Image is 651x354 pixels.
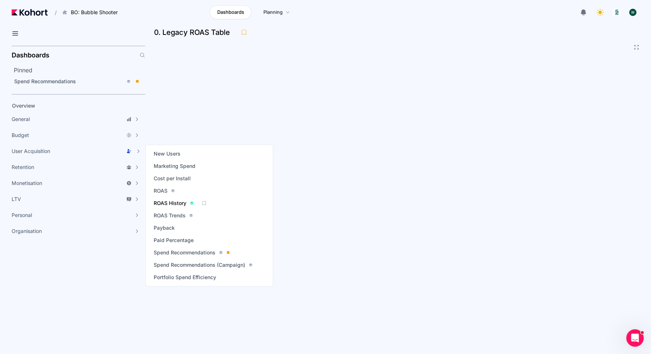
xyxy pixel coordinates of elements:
span: BO: Bubble Shooter [71,9,118,16]
a: ROAS Trends [151,210,195,221]
a: Portfolio Spend Efficiency [151,272,218,282]
span: Personal [12,212,32,219]
h2: Pinned [14,66,145,75]
span: Payback [154,224,175,232]
a: Spend Recommendations [151,248,232,258]
a: Overview [9,100,133,111]
span: LTV [12,196,21,203]
span: ROAS Trends [154,212,186,219]
iframe: Intercom live chat [626,329,644,347]
span: User Acquisition [12,148,50,155]
span: Budget [12,132,29,139]
span: Marketing Spend [154,162,195,170]
span: New Users [154,150,181,157]
button: BO: Bubble Shooter [58,6,125,19]
span: Dashboards [217,9,244,16]
a: Paid Percentage [151,235,196,245]
span: ROAS History [154,200,186,207]
span: Planning [263,9,283,16]
img: Kohort logo [12,9,48,16]
span: Retention [12,164,34,171]
a: ROAS History [151,198,196,208]
span: Cost per Install [154,175,191,182]
span: Paid Percentage [154,237,194,244]
span: Organisation [12,228,42,235]
a: Planning [256,5,298,19]
a: Cost per Install [151,173,193,184]
a: ROAS [151,186,177,196]
button: Fullscreen [634,44,639,50]
span: Spend Recommendations (Campaign) [154,261,245,269]
h3: 0. Legacy ROAS Table [154,29,234,36]
span: General [12,116,30,123]
a: New Users [151,149,183,159]
span: Monetisation [12,180,42,187]
span: / [49,9,57,16]
a: Payback [151,223,177,233]
h2: Dashboards [12,52,49,59]
span: Spend Recommendations [14,78,76,84]
span: ROAS [154,187,167,194]
a: Marketing Spend [151,161,198,171]
a: Spend Recommendations [12,76,143,87]
span: Spend Recommendations [154,249,215,256]
img: logo_logo_images_1_20240607072359498299_20240828135028712857.jpeg [613,9,620,16]
a: Dashboards [210,5,251,19]
a: Spend Recommendations (Campaign) [151,260,255,270]
span: Overview [12,102,35,109]
span: Portfolio Spend Efficiency [154,274,216,281]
